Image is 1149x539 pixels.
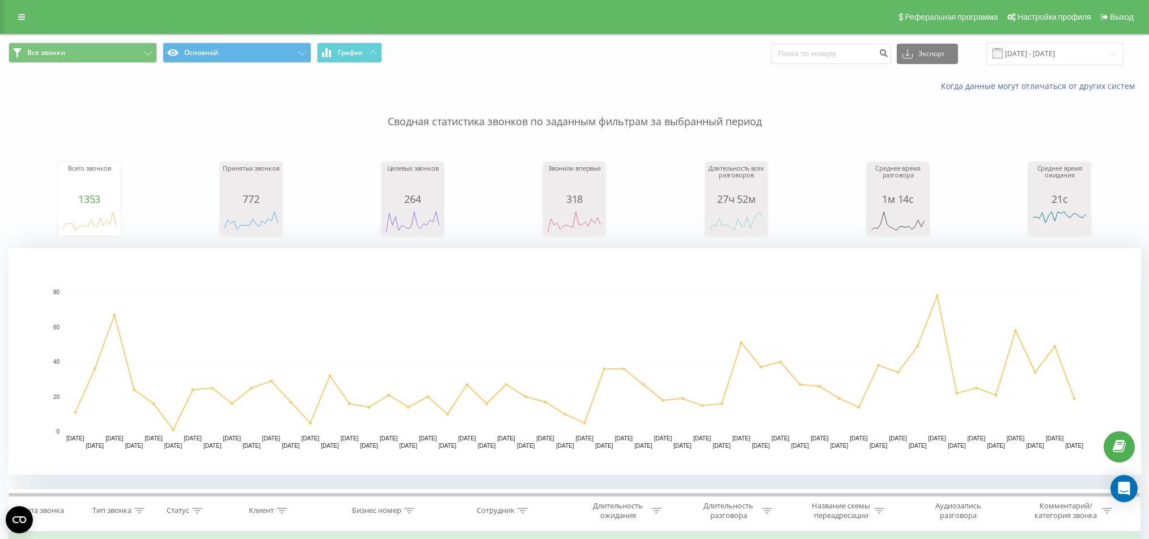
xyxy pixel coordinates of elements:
text: [DATE] [243,443,261,449]
text: [DATE] [203,443,222,449]
text: [DATE] [400,443,418,449]
div: Длительность всех разговоров [708,165,765,193]
div: Среднее время ожидания [1031,165,1088,193]
text: [DATE] [184,435,202,442]
text: [DATE] [928,435,947,442]
text: [DATE] [66,435,84,442]
text: [DATE] [752,443,770,449]
div: Комментарий/категория звонка [1033,501,1099,520]
text: [DATE] [478,443,496,449]
text: [DATE] [732,435,751,442]
text: [DATE] [576,435,594,442]
input: Поиск по номеру [771,44,891,64]
div: 1м 14с [870,193,926,205]
text: [DATE] [771,435,790,442]
span: Все звонки [27,48,65,57]
div: Аудиозапись разговора [921,501,995,520]
text: [DATE] [125,443,143,449]
div: Бизнес номер [352,506,401,516]
text: [DATE] [223,435,241,442]
text: [DATE] [321,443,339,449]
text: 60 [53,324,60,330]
svg: A chart. [9,248,1141,475]
div: Дата звонка [22,506,64,516]
button: Экспорт [897,44,958,64]
text: [DATE] [987,443,1005,449]
text: [DATE] [693,435,711,442]
p: Сводная статистика звонков по заданным фильтрам за выбранный период [9,92,1140,129]
text: [DATE] [380,435,398,442]
button: Основной [163,43,311,63]
text: [DATE] [673,443,692,449]
span: Реферальная программа [905,12,998,22]
div: Длительность ожидания [588,501,648,520]
div: 772 [223,193,279,205]
text: [DATE] [517,443,535,449]
div: 264 [384,193,441,205]
text: [DATE] [811,435,829,442]
text: [DATE] [439,443,457,449]
div: Принятых звонков [223,165,279,193]
text: 40 [53,359,60,365]
svg: A chart. [384,205,441,239]
button: Все звонки [9,43,157,63]
div: Целевых звонков [384,165,441,193]
div: Звонили впервые [546,165,603,193]
text: [DATE] [419,435,437,442]
text: [DATE] [909,443,927,449]
a: Когда данные могут отличаться от других систем [941,80,1140,91]
svg: A chart. [546,205,603,239]
text: [DATE] [713,443,731,449]
text: [DATE] [341,435,359,442]
svg: A chart. [708,205,765,239]
svg: A chart. [1031,205,1088,239]
text: [DATE] [595,443,613,449]
text: [DATE] [634,443,652,449]
text: [DATE] [556,443,574,449]
div: Название схемы переадресации [811,501,871,520]
text: [DATE] [497,435,515,442]
text: 80 [53,289,60,295]
svg: A chart. [870,205,926,239]
span: Выход [1110,12,1134,22]
svg: A chart. [61,205,118,239]
text: [DATE] [830,443,849,449]
text: [DATE] [791,443,809,449]
button: График [317,43,382,63]
text: [DATE] [262,435,281,442]
svg: A chart. [223,205,279,239]
div: 318 [546,193,603,205]
text: [DATE] [850,435,868,442]
text: [DATE] [948,443,966,449]
text: [DATE] [145,435,163,442]
div: 27ч 52м [708,193,765,205]
text: [DATE] [1046,435,1064,442]
text: [DATE] [1007,435,1025,442]
span: Настройки профиля [1017,12,1091,22]
text: [DATE] [105,435,124,442]
text: [DATE] [302,435,320,442]
div: Сотрудник [477,506,515,516]
div: 21с [1031,193,1088,205]
text: [DATE] [458,435,476,442]
text: [DATE] [615,435,633,442]
text: [DATE] [282,443,300,449]
div: Среднее время разговора [870,165,926,193]
text: [DATE] [870,443,888,449]
text: [DATE] [164,443,183,449]
span: График [338,49,363,57]
text: [DATE] [360,443,378,449]
div: Клиент [249,506,274,516]
button: Open CMP widget [6,506,33,533]
text: [DATE] [889,435,907,442]
div: Статус [167,506,189,516]
div: Open Intercom Messenger [1110,475,1138,502]
div: Длительность разговора [698,501,759,520]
